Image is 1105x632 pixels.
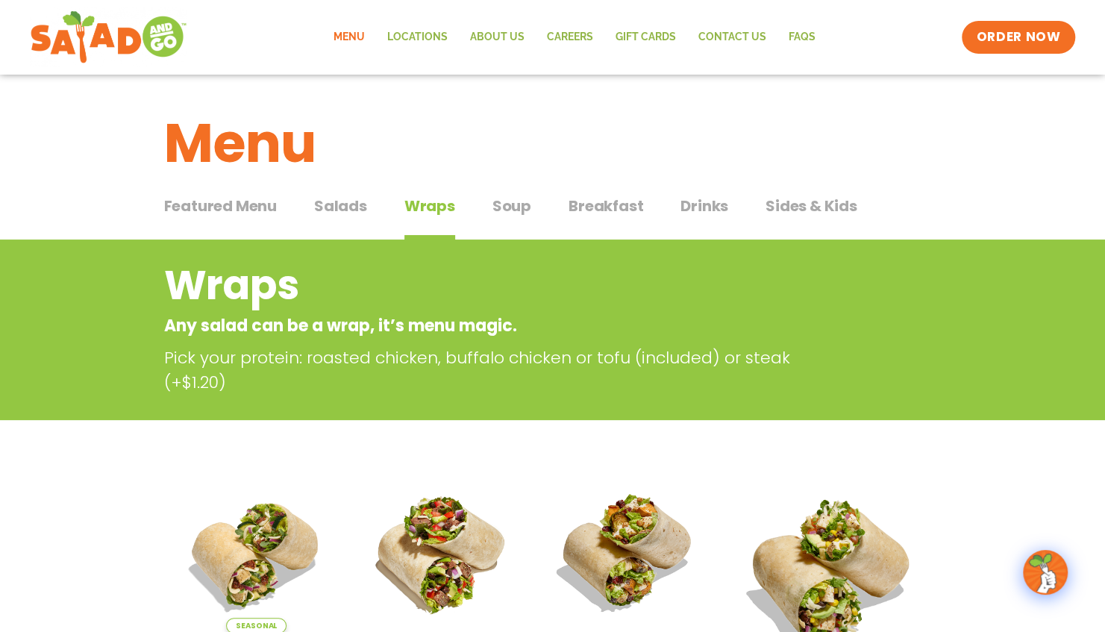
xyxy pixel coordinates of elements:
[30,7,187,67] img: new-SAG-logo-768×292
[459,20,536,54] a: About Us
[680,195,728,217] span: Drinks
[314,195,367,217] span: Salads
[604,20,687,54] a: GIFT CARDS
[322,20,827,54] nav: Menu
[569,195,643,217] span: Breakfast
[164,345,828,395] p: Pick your protein: roasted chicken, buffalo chicken or tofu (included) or steak (+$1.20)
[164,103,942,184] h1: Menu
[962,21,1075,54] a: ORDER NOW
[376,20,459,54] a: Locations
[1024,551,1066,593] img: wpChatIcon
[536,20,604,54] a: Careers
[777,20,827,54] a: FAQs
[977,28,1060,46] span: ORDER NOW
[322,20,376,54] a: Menu
[164,255,821,316] h2: Wraps
[164,190,942,240] div: Tabbed content
[164,195,277,217] span: Featured Menu
[687,20,777,54] a: Contact Us
[492,195,531,217] span: Soup
[404,195,455,217] span: Wraps
[164,313,821,338] p: Any salad can be a wrap, it’s menu magic.
[766,195,857,217] span: Sides & Kids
